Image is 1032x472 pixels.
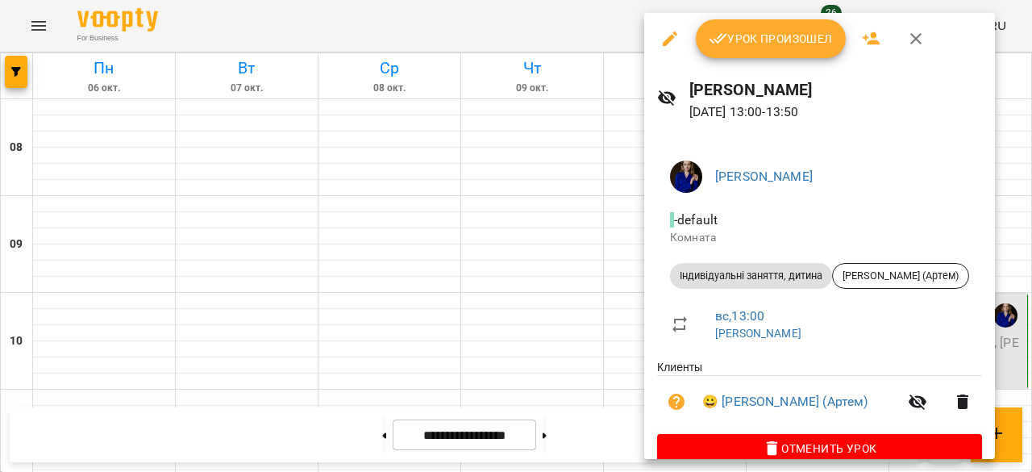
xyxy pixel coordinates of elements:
[715,327,801,340] a: [PERSON_NAME]
[670,161,702,193] img: e82ba33f25f7ef4e43e3210e26dbeb70.jpeg
[670,230,969,246] p: Комната
[670,439,969,458] span: Отменить Урок
[832,263,969,289] div: [PERSON_NAME] (Артем)
[833,269,968,283] span: [PERSON_NAME] (Артем)
[696,19,846,58] button: Урок произошел
[657,359,982,434] ul: Клиенты
[702,392,868,411] a: 😀 [PERSON_NAME] (Артем)
[689,77,982,102] h6: [PERSON_NAME]
[657,434,982,463] button: Отменить Урок
[709,29,833,48] span: Урок произошел
[670,269,832,283] span: Індивідуальні заняття, дитина
[689,102,982,122] p: [DATE] 13:00 - 13:50
[715,308,764,324] a: вс , 13:00
[715,169,813,184] a: [PERSON_NAME]
[657,382,696,421] button: Визит пока не оплачен. Добавить оплату?
[670,212,721,228] span: - default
